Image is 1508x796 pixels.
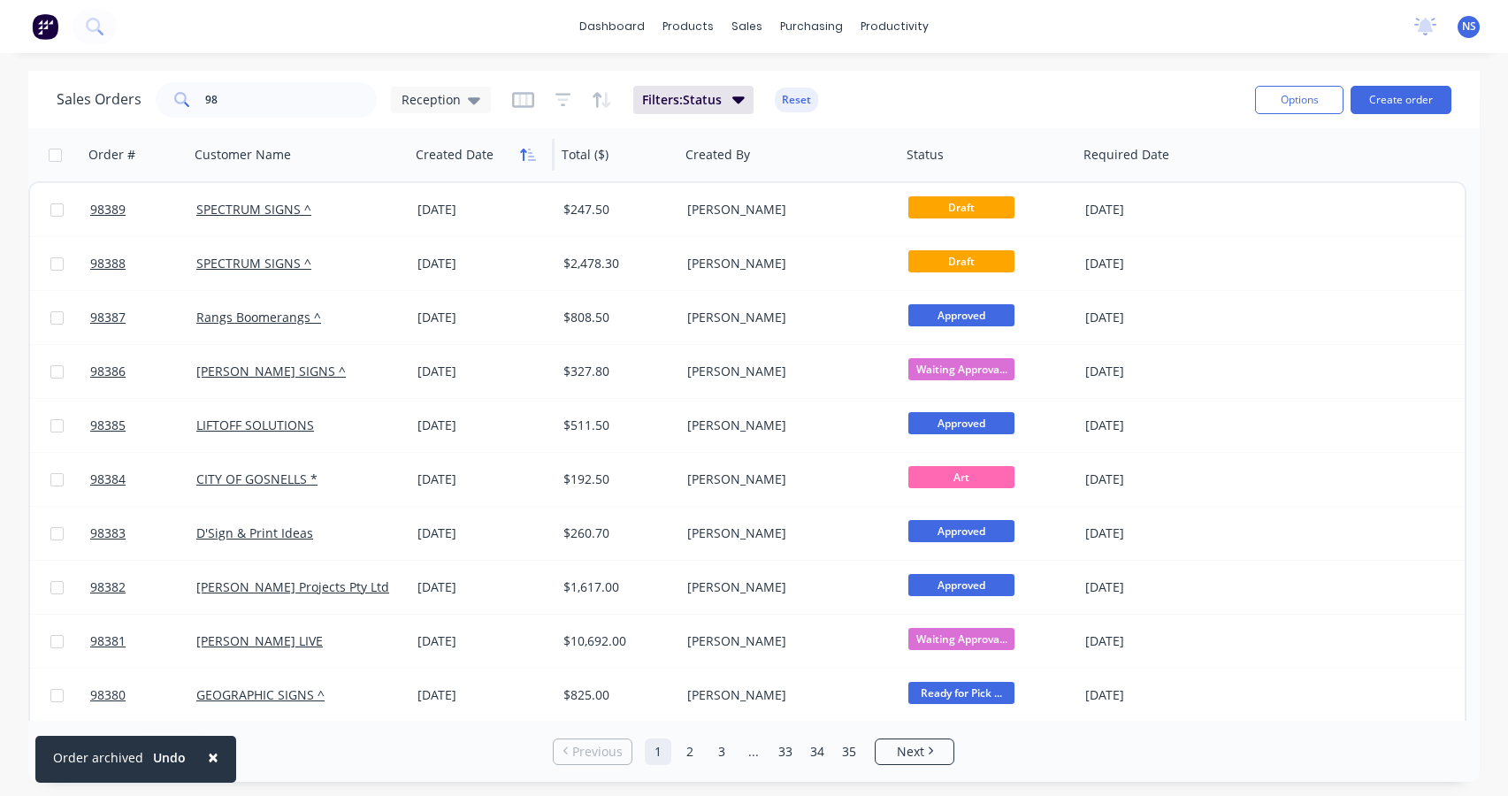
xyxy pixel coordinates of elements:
div: $327.80 [563,363,668,380]
a: [PERSON_NAME] Projects Pty Ltd [196,578,389,595]
div: $825.00 [563,686,668,704]
a: Page 35 [836,739,862,765]
span: × [208,745,218,769]
div: $192.50 [563,471,668,488]
a: [PERSON_NAME] SIGNS ^ [196,363,346,379]
div: [DATE] [417,309,549,326]
ul: Pagination [546,739,961,765]
span: Ready for Pick ... [908,682,1014,704]
a: Previous page [554,743,632,761]
div: products [654,13,723,40]
h1: Sales Orders [57,91,142,108]
div: [DATE] [1085,686,1226,704]
a: 98385 [90,399,196,452]
button: Reset [775,88,818,112]
div: sales [723,13,771,40]
div: [DATE] [417,524,549,542]
a: CITY OF GOSNELLS * [196,471,318,487]
div: [PERSON_NAME] [687,417,884,434]
div: [PERSON_NAME] [687,363,884,380]
a: Page 1 is your current page [645,739,671,765]
span: Approved [908,412,1014,434]
span: Art [908,466,1014,488]
a: Page 34 [804,739,831,765]
a: D'Sign & Print Ideas [196,524,313,541]
div: Required Date [1083,146,1169,164]
a: 98384 [90,453,196,506]
span: Filters: Status [642,91,722,109]
a: dashboard [570,13,654,40]
a: Rangs Boomerangs ^ [196,309,321,325]
div: $2,478.30 [563,255,668,272]
a: 98383 [90,507,196,560]
div: [DATE] [417,417,549,434]
div: Total ($) [562,146,609,164]
button: Create order [1351,86,1451,114]
span: 98380 [90,686,126,704]
a: Page 3 [708,739,735,765]
span: Next [897,743,924,761]
div: $10,692.00 [563,632,668,650]
span: Approved [908,304,1014,326]
span: 98384 [90,471,126,488]
div: [PERSON_NAME] [687,686,884,704]
div: [DATE] [1085,471,1226,488]
div: Order archived [53,748,143,767]
a: LIFTOFF SOLUTIONS [196,417,314,433]
span: Approved [908,520,1014,542]
button: Undo [143,745,195,771]
div: [DATE] [417,363,549,380]
img: Factory [32,13,58,40]
span: 98386 [90,363,126,380]
div: Status [907,146,944,164]
a: Page 2 [677,739,703,765]
div: [PERSON_NAME] [687,309,884,326]
div: [DATE] [1085,578,1226,596]
div: Customer Name [195,146,291,164]
a: 98382 [90,561,196,614]
a: GEOGRAPHIC SIGNS ^ [196,686,325,703]
a: Next page [876,743,953,761]
span: 98385 [90,417,126,434]
span: Draft [908,196,1014,218]
div: purchasing [771,13,852,40]
a: SPECTRUM SIGNS ^ [196,201,311,218]
button: Filters:Status [633,86,754,114]
div: [DATE] [1085,417,1226,434]
span: Waiting Approva... [908,628,1014,650]
div: [PERSON_NAME] [687,471,884,488]
span: Approved [908,574,1014,596]
span: 98387 [90,309,126,326]
span: 98388 [90,255,126,272]
div: $260.70 [563,524,668,542]
div: [DATE] [1085,201,1226,218]
button: Options [1255,86,1343,114]
div: [DATE] [417,686,549,704]
div: [PERSON_NAME] [687,578,884,596]
div: $808.50 [563,309,668,326]
div: $1,617.00 [563,578,668,596]
span: 98382 [90,578,126,596]
div: [PERSON_NAME] [687,255,884,272]
a: 98387 [90,291,196,344]
div: [DATE] [417,471,549,488]
a: SPECTRUM SIGNS ^ [196,255,311,272]
div: [PERSON_NAME] [687,632,884,650]
div: [DATE] [1085,309,1226,326]
div: [DATE] [417,255,549,272]
div: [PERSON_NAME] [687,201,884,218]
div: [DATE] [417,578,549,596]
a: 98388 [90,237,196,290]
span: 98389 [90,201,126,218]
span: Reception [402,90,461,109]
div: Order # [88,146,135,164]
a: [PERSON_NAME] LIVE [196,632,323,649]
button: Close [190,736,236,778]
input: Search... [205,82,378,118]
a: 98380 [90,669,196,722]
div: [DATE] [417,201,549,218]
a: 98381 [90,615,196,668]
div: [DATE] [1085,632,1226,650]
div: $511.50 [563,417,668,434]
span: Draft [908,250,1014,272]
